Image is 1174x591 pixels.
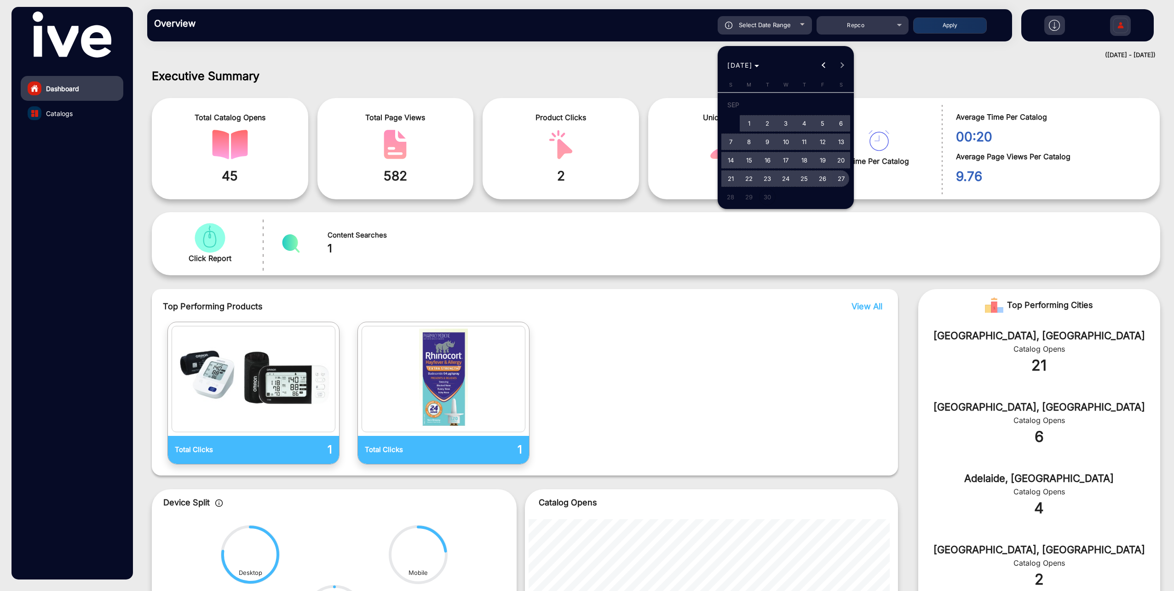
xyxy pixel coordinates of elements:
td: SEP [721,96,850,114]
button: September 5, 2025 [813,114,832,133]
span: 23 [759,170,776,187]
button: September 19, 2025 [813,151,832,169]
span: 24 [777,170,794,187]
span: 30 [759,189,776,205]
span: 10 [777,133,794,150]
span: 13 [833,133,849,150]
button: September 11, 2025 [795,133,813,151]
button: September 4, 2025 [795,114,813,133]
span: F [821,81,824,88]
button: September 9, 2025 [758,133,777,151]
button: September 18, 2025 [795,151,813,169]
span: T [766,81,769,88]
span: 27 [833,170,849,187]
button: September 15, 2025 [740,151,758,169]
span: 14 [722,152,739,168]
button: September 14, 2025 [721,151,740,169]
button: September 23, 2025 [758,169,777,188]
span: 3 [777,115,794,132]
button: September 12, 2025 [813,133,832,151]
span: T [803,81,806,88]
span: S [840,81,843,88]
button: September 20, 2025 [832,151,850,169]
button: September 29, 2025 [740,188,758,206]
button: September 10, 2025 [777,133,795,151]
span: 26 [814,170,831,187]
span: 20 [833,152,849,168]
span: 11 [796,133,812,150]
span: 29 [741,189,757,205]
button: September 30, 2025 [758,188,777,206]
span: 4 [796,115,812,132]
span: M [747,81,751,88]
span: 9 [759,133,776,150]
span: 28 [722,189,739,205]
span: 6 [833,115,849,132]
span: 18 [796,152,812,168]
span: 12 [814,133,831,150]
button: September 2, 2025 [758,114,777,133]
span: 7 [722,133,739,150]
button: September 26, 2025 [813,169,832,188]
button: September 28, 2025 [721,188,740,206]
span: [DATE] [727,61,752,69]
button: September 27, 2025 [832,169,850,188]
span: 15 [741,152,757,168]
button: September 8, 2025 [740,133,758,151]
span: 17 [777,152,794,168]
span: 21 [722,170,739,187]
button: September 13, 2025 [832,133,850,151]
span: S [729,81,732,88]
span: W [783,81,788,88]
span: 22 [741,170,757,187]
button: September 6, 2025 [832,114,850,133]
span: 19 [814,152,831,168]
button: September 17, 2025 [777,151,795,169]
span: 1 [741,115,757,132]
span: 16 [759,152,776,168]
span: 25 [796,170,812,187]
span: 5 [814,115,831,132]
button: September 7, 2025 [721,133,740,151]
span: 2 [759,115,776,132]
button: September 22, 2025 [740,169,758,188]
button: September 1, 2025 [740,114,758,133]
button: September 24, 2025 [777,169,795,188]
button: Previous month [815,56,833,75]
button: September 3, 2025 [777,114,795,133]
button: Choose month and year [724,57,763,74]
button: September 16, 2025 [758,151,777,169]
button: September 21, 2025 [721,169,740,188]
button: September 25, 2025 [795,169,813,188]
span: 8 [741,133,757,150]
